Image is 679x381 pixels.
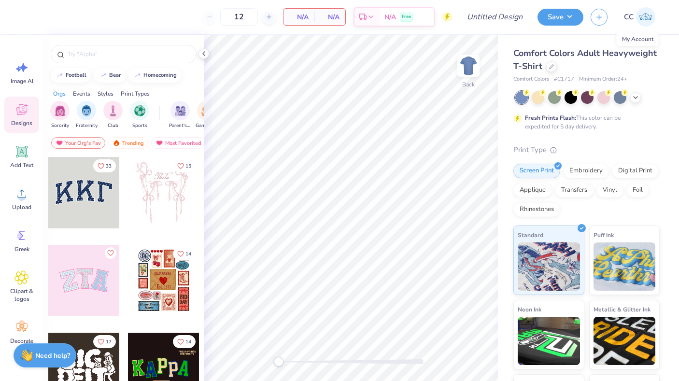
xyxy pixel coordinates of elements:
[113,140,120,146] img: trending.gif
[11,119,32,127] span: Designs
[185,164,191,169] span: 15
[594,242,656,291] img: Puff Ink
[594,304,651,314] span: Metallic & Glitter Ink
[56,72,64,78] img: trend_line.gif
[402,14,411,20] span: Free
[459,7,530,27] input: Untitled Design
[81,105,92,116] img: Fraternity Image
[594,317,656,365] img: Metallic & Glitter Ink
[6,287,38,303] span: Clipart & logos
[624,12,634,23] span: CC
[196,101,218,129] div: filter for Game Day
[93,335,116,348] button: Like
[185,252,191,256] span: 14
[76,101,98,129] div: filter for Fraternity
[274,357,283,367] div: Accessibility label
[106,164,112,169] span: 33
[579,75,627,84] span: Minimum Order: 24 +
[93,159,116,172] button: Like
[636,7,655,27] img: Cameron Casey
[525,113,644,131] div: This color can be expedited for 5 day delivery.
[626,183,649,198] div: Foil
[121,89,150,98] div: Print Types
[51,122,69,129] span: Sorority
[103,101,123,129] div: filter for Club
[67,49,190,59] input: Try "Alpha"
[56,140,63,146] img: most_fav.gif
[563,164,609,178] div: Embroidery
[14,245,29,253] span: Greek
[555,183,594,198] div: Transfers
[513,164,560,178] div: Screen Print
[66,72,86,78] div: football
[108,137,148,149] div: Trending
[518,304,541,314] span: Neon Ink
[513,144,660,155] div: Print Type
[525,114,576,122] strong: Fresh Prints Flash:
[518,230,543,240] span: Standard
[106,339,112,344] span: 17
[620,7,660,27] a: CC
[98,89,113,98] div: Styles
[612,164,659,178] div: Digital Print
[156,140,163,146] img: most_fav.gif
[99,72,107,78] img: trend_line.gif
[169,122,191,129] span: Parent's Weekend
[384,12,396,22] span: N/A
[103,101,123,129] button: filter button
[128,68,181,83] button: homecoming
[105,247,116,259] button: Like
[175,105,186,116] img: Parent's Weekend Image
[518,242,580,291] img: Standard
[50,101,70,129] div: filter for Sorority
[169,101,191,129] button: filter button
[11,77,33,85] span: Image AI
[185,339,191,344] span: 14
[108,105,118,116] img: Club Image
[220,8,258,26] input: – –
[196,122,218,129] span: Game Day
[513,202,560,217] div: Rhinestones
[196,101,218,129] button: filter button
[134,72,141,78] img: trend_line.gif
[51,137,105,149] div: Your Org's Fav
[134,105,145,116] img: Sports Image
[173,335,196,348] button: Like
[518,317,580,365] img: Neon Ink
[73,89,90,98] div: Events
[538,9,583,26] button: Save
[513,75,549,84] span: Comfort Colors
[594,230,614,240] span: Puff Ink
[76,101,98,129] button: filter button
[151,137,206,149] div: Most Favorited
[143,72,177,78] div: homecoming
[53,89,66,98] div: Orgs
[173,247,196,260] button: Like
[289,12,309,22] span: N/A
[596,183,623,198] div: Vinyl
[50,101,70,129] button: filter button
[55,105,66,116] img: Sorority Image
[12,203,31,211] span: Upload
[617,32,659,46] div: My Account
[462,80,475,89] div: Back
[459,56,478,75] img: Back
[108,122,118,129] span: Club
[94,68,125,83] button: bear
[513,47,657,72] span: Comfort Colors Adult Heavyweight T-Shirt
[10,161,33,169] span: Add Text
[554,75,574,84] span: # C1717
[130,101,149,129] button: filter button
[10,337,33,345] span: Decorate
[169,101,191,129] div: filter for Parent's Weekend
[173,159,196,172] button: Like
[76,122,98,129] span: Fraternity
[130,101,149,129] div: filter for Sports
[35,351,70,360] strong: Need help?
[201,105,212,116] img: Game Day Image
[51,68,91,83] button: football
[132,122,147,129] span: Sports
[320,12,339,22] span: N/A
[513,183,552,198] div: Applique
[109,72,121,78] div: bear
